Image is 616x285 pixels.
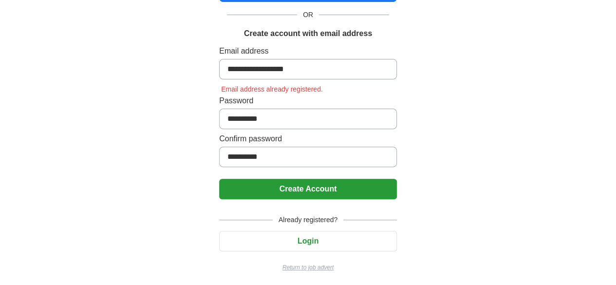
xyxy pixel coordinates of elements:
label: Confirm password [219,133,397,145]
a: Return to job advert [219,263,397,272]
label: Email address [219,45,397,57]
span: OR [297,10,319,20]
h1: Create account with email address [244,28,372,39]
label: Password [219,95,397,107]
span: Already registered? [273,215,343,225]
span: Email address already registered. [219,85,325,93]
a: Login [219,237,397,245]
button: Login [219,231,397,251]
button: Create Account [219,179,397,199]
